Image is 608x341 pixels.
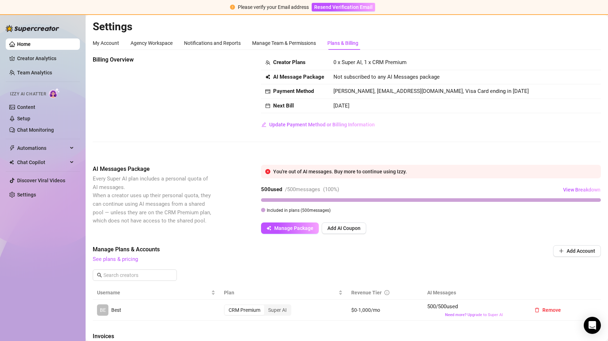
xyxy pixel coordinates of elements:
[17,104,35,110] a: Content
[230,5,235,10] span: exclamation-circle
[274,225,313,231] span: Manage Package
[423,286,525,300] th: AI Messages
[220,286,347,300] th: Plan
[535,308,540,313] span: delete
[10,91,46,98] span: Izzy AI Chatter
[314,4,373,10] span: Resend Verification Email
[17,70,52,75] a: Team Analytics
[285,186,320,193] span: / 500 messages
[265,169,270,174] span: close-circle
[93,56,213,64] span: Billing Overview
[49,88,60,98] img: AI Chatter
[93,286,220,300] th: Username
[559,248,564,253] span: plus
[323,186,339,193] span: ( 100 %)
[265,89,270,94] span: credit-card
[351,290,382,295] span: Revenue Tier
[6,25,59,32] img: logo-BBDzfeDw.svg
[333,103,349,109] span: [DATE]
[97,289,210,297] span: Username
[17,142,68,154] span: Automations
[261,186,282,193] strong: 500 used
[333,88,529,94] span: [PERSON_NAME], [EMAIL_ADDRESS][DOMAIN_NAME], Visa Card ending in [DATE]
[17,157,68,168] span: Chat Copilot
[238,3,309,11] div: Please verify your Email address
[103,271,167,279] input: Search creators
[384,290,389,295] span: info-circle
[327,225,361,231] span: Add AI Coupon
[93,175,211,224] span: Every Super AI plan includes a personal quota of AI messages. When a creator uses up their person...
[9,160,14,165] img: Chat Copilot
[347,300,423,321] td: $0-1,000/mo
[269,122,375,127] span: Update Payment Method or Billing Information
[261,119,375,130] button: Update Payment Method or Billing Information
[261,222,319,234] button: Manage Package
[312,3,375,11] button: Resend Verification Email
[273,88,314,94] strong: Payment Method
[265,103,270,108] span: calendar
[267,208,331,213] span: Included in plans ( 500 messages)
[427,303,520,311] span: 500 / 500 used
[265,60,270,65] span: team
[553,245,601,257] button: Add Account
[17,192,36,198] a: Settings
[111,307,121,313] span: Best
[445,313,503,317] span: Need more? Upgrade to Super AI
[224,289,337,297] span: Plan
[93,20,601,33] h2: Settings
[322,222,366,234] button: Add AI Coupon
[93,39,119,47] div: My Account
[563,187,601,193] span: View Breakdown
[333,59,407,65] span: 0 x Super AI, 1 x CRM Premium
[273,59,306,65] strong: Creator Plans
[563,184,601,195] button: View Breakdown
[93,256,138,262] a: See plans & pricing
[529,304,567,316] button: Remove
[327,39,358,47] div: Plans & Billing
[333,73,440,82] span: Not subscribed to any AI Messages package
[264,305,291,315] div: Super AI
[93,245,505,254] span: Manage Plans & Accounts
[9,145,15,151] span: thunderbolt
[17,53,74,64] a: Creator Analytics
[427,312,520,318] button: Need more? Upgrade to Super AI
[17,41,31,47] a: Home
[273,74,324,80] strong: AI Message Package
[17,116,30,121] a: Setup
[252,39,316,47] div: Manage Team & Permissions
[17,127,54,133] a: Chat Monitoring
[584,317,601,334] div: Open Intercom Messenger
[93,165,213,173] span: AI Messages Package
[224,304,291,316] div: segmented control
[567,248,595,254] span: Add Account
[93,332,213,341] span: Invoices
[131,39,173,47] div: Agency Workspace
[17,178,65,183] a: Discover Viral Videos
[273,103,294,109] strong: Next Bill
[97,273,102,278] span: search
[542,307,561,313] span: Remove
[261,122,266,127] span: edit
[225,305,264,315] div: CRM Premium
[100,306,106,314] span: BE
[273,168,597,175] div: You're out of AI messages. Buy more to continue using Izzy.
[184,39,241,47] div: Notifications and Reports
